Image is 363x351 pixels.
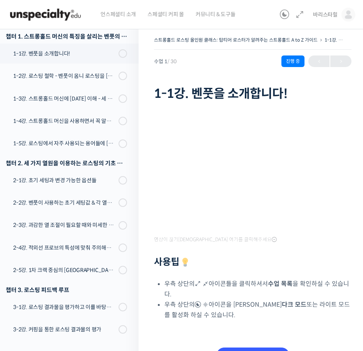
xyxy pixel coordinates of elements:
b: 다크 모드 [282,301,306,309]
div: 1-3강. 스트롱홀드 머신에 [DATE] 이해 - 세 가지 열원이 만들어내는 변화 [13,94,116,103]
div: 챕터 3. 로스팅 피드백 루프 [6,285,127,295]
div: 3-1강. 로스팅 결과물을 평가하고 이를 바탕으로 프로파일을 설계하는 방법 [13,303,116,311]
a: 대화 [51,244,99,264]
span: / 30 [167,58,177,65]
div: 1-1강. 벤풋을 소개합니다! [13,49,116,58]
span: 수업 1 [154,59,177,64]
span: 설정 [119,256,128,262]
span: 영상이 끊기[DEMOGRAPHIC_DATA] 여기를 클릭해주세요 [154,237,277,243]
a: 스트롱홀드 로스팅 올인원 클래스: 탑티어 로스터가 알려주는 스트롱홀드 A to Z 가이드 [154,37,318,43]
div: 1-2강. 로스팅 철학 - 벤풋이 옴니 로스팅을 [DATE] 않는 이유 [13,72,116,80]
div: 2-2강. 벤풋이 사용하는 초기 세팅값 & 각 열원이 하는 역할 [13,198,116,207]
span: 바리스타힐 [313,11,338,18]
h1: 1-1강. 벤풋을 소개합니다! [154,86,351,101]
div: 2-4강. 적외선 프로브의 특성에 맞춰 주의해야 할 점들 [13,244,116,252]
div: 챕터 2. 세 가지 열원을 이용하는 로스팅의 기초 설계 [6,158,127,168]
div: 2-3강. 과감한 열 조절이 필요할 때와 미세한 열 조절이 필요할 때 [13,221,116,229]
div: 진행 중 [281,55,304,67]
a: 홈 [2,244,51,264]
li: 우측 상단의 아이콘을 [PERSON_NAME] 또는 라이트 모드를 활성화 하실 수 있습니다. [164,299,351,320]
li: 우측 상단의 아이콘들을 클릭하셔서 을 확인하실 수 있습니다. [164,279,351,299]
div: 2-5강. 1차 크랙 중심의 [GEOGRAPHIC_DATA]에 관하여 [13,266,116,274]
div: 1-4강. 스트롱홀드 머신을 사용하면서 꼭 알고 있어야 할 유의사항 [13,117,116,125]
div: 1-5강. 로스팅에서 자주 사용되는 용어들에 [DATE] 이해 [13,139,116,148]
div: 2-1강. 초기 세팅과 변경 가능한 옵션들 [13,176,116,185]
h3: 챕터 1. 스트롱홀드 머신의 특징을 살리는 벤풋의 로스팅 방식 [6,31,127,42]
b: 수업 목록 [268,280,293,288]
img: 💡 [181,258,190,267]
div: 3-2강. 커핑을 통한 로스팅 결과물의 평가 [13,325,116,334]
span: 대화 [70,256,80,262]
a: 설정 [99,244,148,264]
span: 홈 [24,256,29,262]
strong: 사용팁 [154,256,191,268]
